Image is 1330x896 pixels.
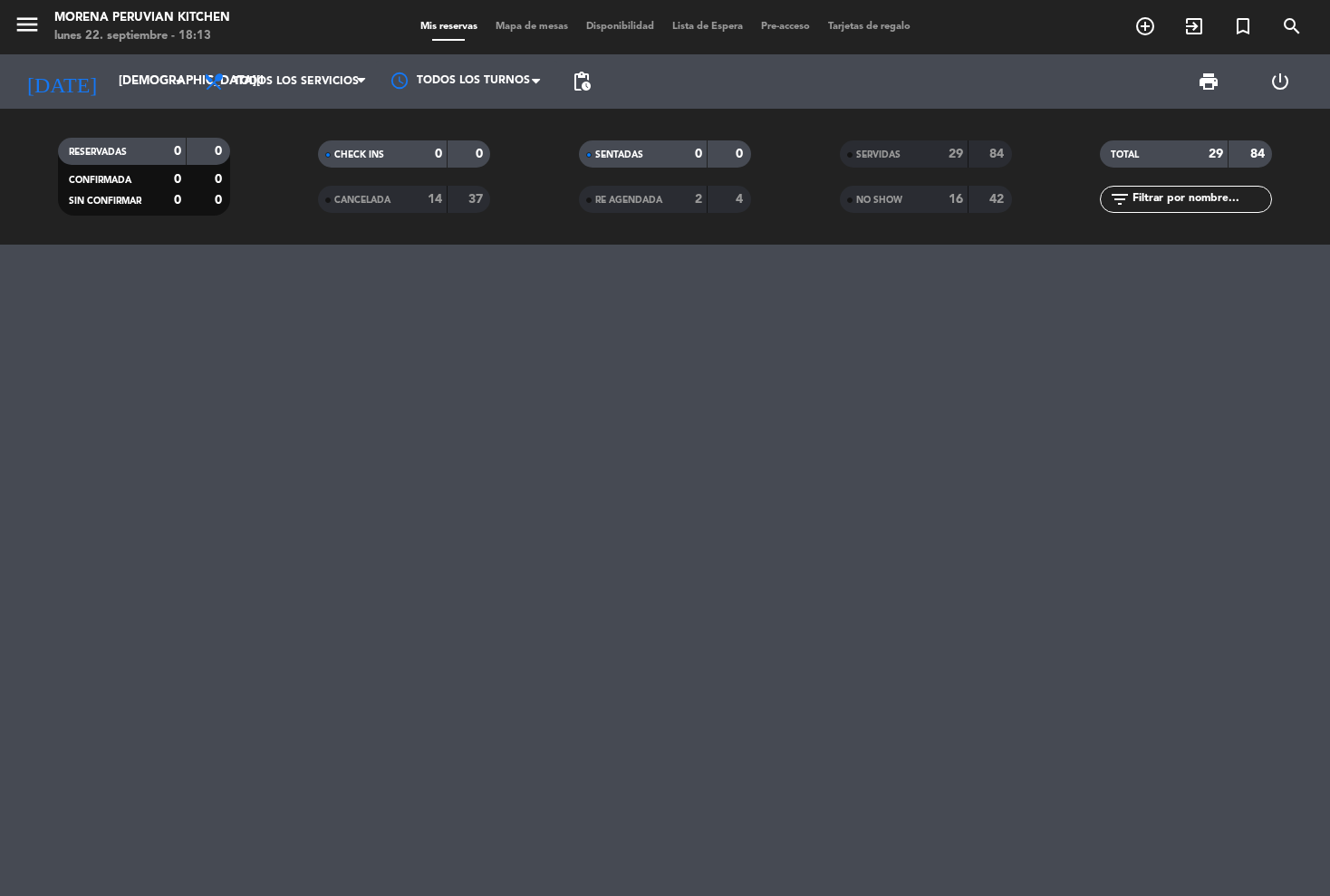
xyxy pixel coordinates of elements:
strong: 0 [215,194,226,207]
span: SIN CONFIRMAR [69,197,141,206]
strong: 2 [695,193,702,206]
span: SERVIDAS [856,150,901,159]
div: Morena Peruvian Kitchen [54,9,230,27]
div: LOG OUT [1245,54,1316,109]
strong: 0 [174,145,181,158]
button: menu [14,11,41,44]
strong: 16 [949,193,963,206]
strong: 0 [476,148,487,160]
i: power_settings_new [1269,71,1291,92]
strong: 37 [468,193,487,206]
span: NO SHOW [856,196,902,205]
span: RE AGENDADA [595,196,662,205]
i: add_circle_outline [1134,15,1156,37]
strong: 0 [695,148,702,160]
span: Lista de Espera [663,22,752,32]
strong: 0 [174,194,181,207]
strong: 0 [435,148,442,160]
span: CHECK INS [334,150,384,159]
strong: 84 [989,148,1007,160]
strong: 4 [736,193,747,206]
i: filter_list [1109,188,1131,210]
strong: 84 [1250,148,1268,160]
span: Mis reservas [411,22,487,32]
i: turned_in_not [1232,15,1254,37]
span: Pre-acceso [752,22,819,32]
span: pending_actions [571,71,593,92]
span: print [1198,71,1219,92]
i: arrow_drop_down [169,71,190,92]
i: search [1281,15,1303,37]
span: Disponibilidad [577,22,663,32]
strong: 14 [428,193,442,206]
span: Tarjetas de regalo [819,22,920,32]
span: CONFIRMADA [69,176,131,185]
div: lunes 22. septiembre - 18:13 [54,27,230,45]
i: menu [14,11,41,38]
strong: 42 [989,193,1007,206]
strong: 0 [174,173,181,186]
strong: 0 [736,148,747,160]
i: [DATE] [14,62,110,101]
strong: 0 [215,145,226,158]
i: exit_to_app [1183,15,1205,37]
span: CANCELADA [334,196,390,205]
strong: 29 [949,148,963,160]
span: Mapa de mesas [487,22,577,32]
span: TOTAL [1111,150,1139,159]
input: Filtrar por nombre... [1131,189,1271,209]
strong: 0 [215,173,226,186]
span: RESERVADAS [69,148,127,157]
span: Todos los servicios [234,75,359,88]
span: SENTADAS [595,150,643,159]
strong: 29 [1209,148,1223,160]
